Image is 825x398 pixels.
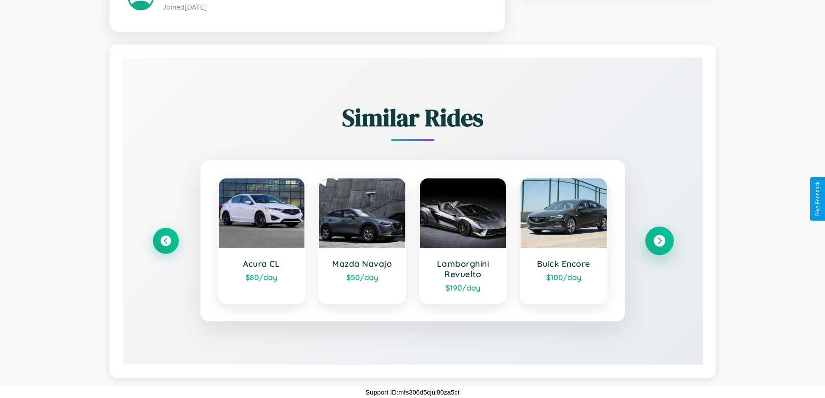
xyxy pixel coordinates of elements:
div: $ 100 /day [529,272,598,282]
h3: Lamborghini Revuelto [429,259,498,279]
a: Mazda Navajo$50/day [318,178,406,304]
div: $ 80 /day [227,272,296,282]
a: Acura CL$80/day [218,178,306,304]
h3: Buick Encore [529,259,598,269]
h3: Mazda Navajo [328,259,397,269]
h2: Similar Rides [153,101,673,134]
div: $ 50 /day [328,272,397,282]
p: Support ID: mfs306d5cjul80za5ct [366,386,459,398]
h3: Acura CL [227,259,296,269]
p: Joined [DATE] [162,1,487,13]
div: Give Feedback [815,181,821,217]
div: $ 190 /day [429,283,498,292]
a: Buick Encore$100/day [520,178,608,304]
a: Lamborghini Revuelto$190/day [419,178,507,304]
